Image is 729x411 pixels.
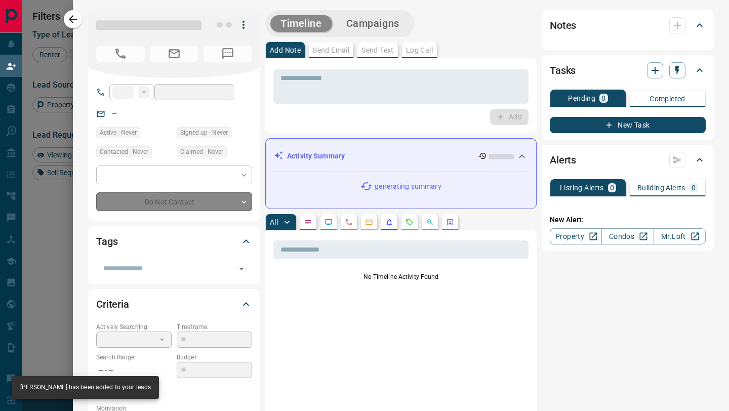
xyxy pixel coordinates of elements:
[325,218,333,226] svg: Lead Browsing Activity
[96,384,252,393] p: Areas Searched:
[550,152,576,168] h2: Alerts
[610,184,614,191] p: 0
[112,109,116,117] a: --
[650,95,685,102] p: Completed
[560,184,604,191] p: Listing Alerts
[654,228,706,244] a: Mr.Loft
[270,219,278,226] p: All
[446,218,454,226] svg: Agent Actions
[287,151,345,161] p: Activity Summary
[601,228,654,244] a: Condos
[234,262,249,276] button: Open
[274,147,528,166] div: Activity Summary
[550,215,706,225] p: New Alert:
[375,181,441,192] p: generating summary
[345,218,353,226] svg: Calls
[96,46,145,62] span: No Number
[96,233,117,250] h2: Tags
[550,117,706,133] button: New Task
[100,147,148,157] span: Contacted - Never
[180,147,223,157] span: Claimed - Never
[96,292,252,316] div: Criteria
[96,192,252,211] div: Do Not Contact
[96,362,172,379] p: -- - --
[550,58,706,83] div: Tasks
[365,218,373,226] svg: Emails
[180,128,228,138] span: Signed up - Never
[336,15,410,32] button: Campaigns
[177,322,252,332] p: Timeframe:
[568,95,595,102] p: Pending
[550,148,706,172] div: Alerts
[637,184,685,191] p: Building Alerts
[150,46,198,62] span: No Email
[273,272,529,281] p: No Timeline Activity Found
[177,353,252,362] p: Budget:
[550,17,576,33] h2: Notes
[692,184,696,191] p: 0
[550,13,706,37] div: Notes
[406,218,414,226] svg: Requests
[304,218,312,226] svg: Notes
[426,218,434,226] svg: Opportunities
[204,46,252,62] span: No Number
[550,62,576,78] h2: Tasks
[20,379,151,396] div: [PERSON_NAME] has been added to your leads
[601,95,605,102] p: 0
[270,15,332,32] button: Timeline
[270,47,301,54] p: Add Note
[96,229,252,254] div: Tags
[550,228,602,244] a: Property
[96,322,172,332] p: Actively Searching:
[385,218,393,226] svg: Listing Alerts
[96,353,172,362] p: Search Range:
[96,296,129,312] h2: Criteria
[100,128,137,138] span: Active - Never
